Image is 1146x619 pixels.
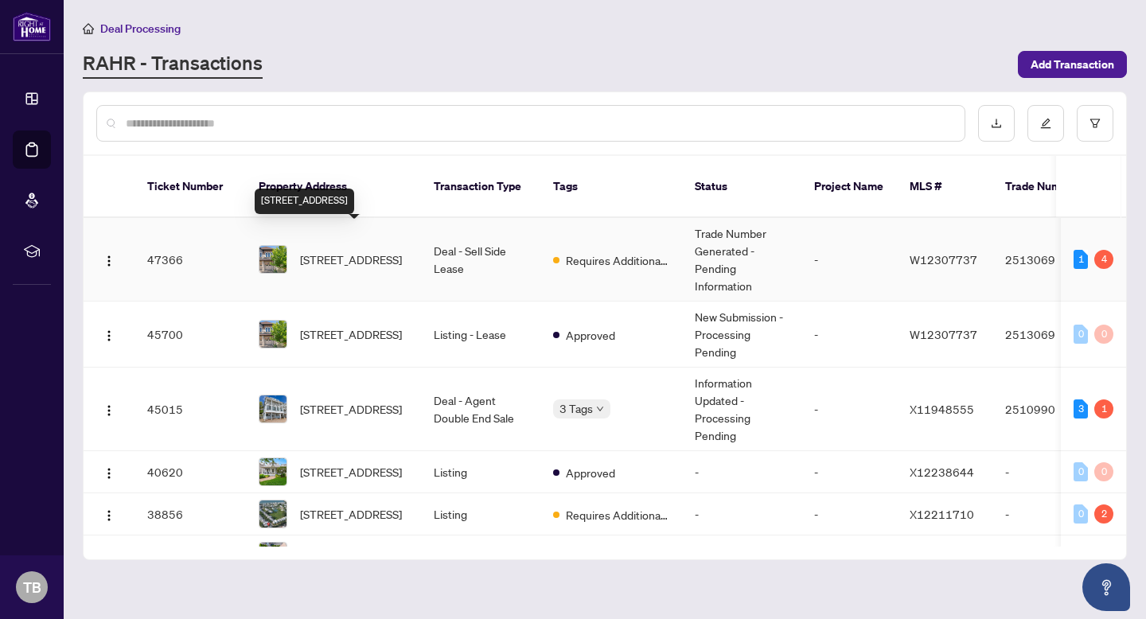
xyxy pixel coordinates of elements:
td: - [801,368,897,451]
th: Project Name [801,156,897,218]
span: Requires Additional Docs [566,251,669,269]
img: thumbnail-img [259,321,286,348]
span: home [83,23,94,34]
td: 2513069 [992,302,1104,368]
th: MLS # [897,156,992,218]
div: 0 [1074,462,1088,481]
div: 2 [1094,504,1113,524]
button: Open asap [1082,563,1130,611]
td: - [801,302,897,368]
span: Deal Processing [100,21,181,36]
th: Property Address [246,156,421,218]
span: X12211710 [910,507,974,521]
td: - [682,451,801,493]
span: [STREET_ADDRESS] [300,251,402,268]
td: 45015 [134,368,246,451]
img: thumbnail-img [259,458,286,485]
img: Logo [103,329,115,342]
button: Add Transaction [1018,51,1127,78]
span: down [596,405,604,413]
td: - [801,493,897,535]
img: thumbnail-img [259,246,286,273]
span: [STREET_ADDRESS] [300,400,402,418]
td: Listing [421,535,540,578]
button: Logo [96,396,122,422]
td: - [992,493,1104,535]
span: X12238644 [910,465,974,479]
span: 3 Tags [559,399,593,418]
span: download [991,118,1002,129]
td: - [682,535,801,578]
td: New Submission - Processing Pending [682,302,801,368]
td: 2510990 [992,368,1104,451]
th: Trade Number [992,156,1104,218]
div: 3 [1074,399,1088,419]
button: filter [1077,105,1113,142]
td: Listing [421,451,540,493]
td: 38575 [134,535,246,578]
img: Logo [103,404,115,417]
button: Logo [96,321,122,347]
span: W12307737 [910,252,977,267]
td: 38856 [134,493,246,535]
div: 0 [1074,504,1088,524]
button: Logo [96,247,122,272]
img: thumbnail-img [259,500,286,528]
div: [STREET_ADDRESS] [255,189,354,214]
div: 0 [1094,462,1113,481]
div: 0 [1074,325,1088,344]
a: RAHR - Transactions [83,50,263,79]
th: Ticket Number [134,156,246,218]
button: Logo [96,501,122,527]
th: Transaction Type [421,156,540,218]
span: TB [23,576,41,598]
td: Listing [421,493,540,535]
td: - [801,535,897,578]
td: - [801,451,897,493]
button: Logo [96,459,122,485]
span: filter [1089,118,1101,129]
td: 47366 [134,218,246,302]
span: [STREET_ADDRESS] [300,463,402,481]
img: thumbnail-img [259,395,286,422]
div: 1 [1094,399,1113,419]
td: 2513069 [992,218,1104,302]
span: Approved [566,326,615,344]
span: [STREET_ADDRESS] [300,505,402,523]
td: - [992,535,1104,578]
span: [STREET_ADDRESS] [300,325,402,343]
td: Information Updated - Processing Pending [682,368,801,451]
span: W12307737 [910,327,977,341]
td: - [992,451,1104,493]
td: Deal - Sell Side Lease [421,218,540,302]
td: 40620 [134,451,246,493]
span: Approved [566,464,615,481]
img: Logo [103,255,115,267]
img: thumbnail-img [259,543,286,570]
div: 1 [1074,250,1088,269]
span: Requires Additional Docs [566,506,669,524]
span: Add Transaction [1031,52,1114,77]
img: Logo [103,509,115,522]
button: download [978,105,1015,142]
button: Logo [96,543,122,569]
div: 4 [1094,250,1113,269]
button: edit [1027,105,1064,142]
td: Trade Number Generated - Pending Information [682,218,801,302]
td: - [682,493,801,535]
div: 0 [1094,325,1113,344]
th: Tags [540,156,682,218]
img: logo [13,12,51,41]
span: edit [1040,118,1051,129]
span: X11948555 [910,402,974,416]
td: - [801,218,897,302]
td: 45700 [134,302,246,368]
img: Logo [103,467,115,480]
th: Status [682,156,801,218]
td: Listing - Lease [421,302,540,368]
td: Deal - Agent Double End Sale [421,368,540,451]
